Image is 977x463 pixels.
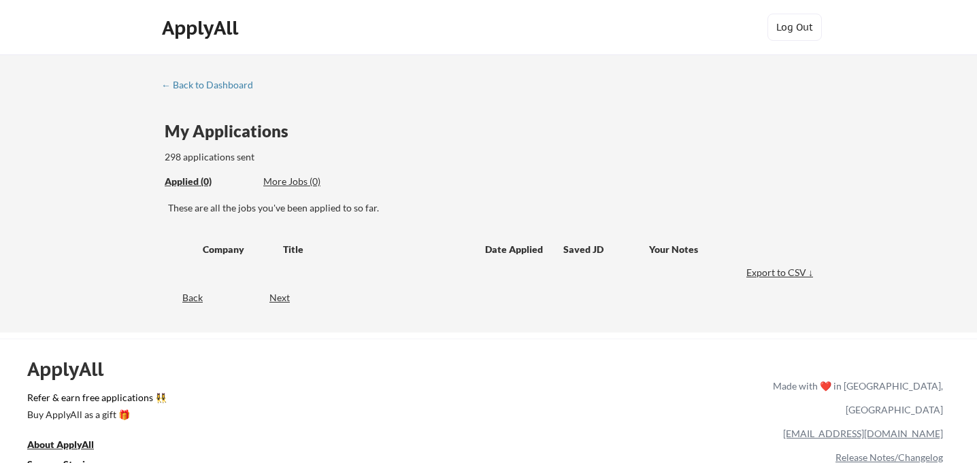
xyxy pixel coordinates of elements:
[27,439,94,450] u: About ApplyAll
[27,393,489,407] a: Refer & earn free applications 👯‍♀️
[165,150,428,164] div: 298 applications sent
[485,243,545,256] div: Date Applied
[27,437,113,454] a: About ApplyAll
[165,123,299,139] div: My Applications
[746,266,816,279] div: Export to CSV ↓
[649,243,804,256] div: Your Notes
[269,291,305,305] div: Next
[835,451,943,463] a: Release Notes/Changelog
[161,291,203,305] div: Back
[563,237,649,261] div: Saved JD
[783,428,943,439] a: [EMAIL_ADDRESS][DOMAIN_NAME]
[27,358,119,381] div: ApplyAll
[162,16,242,39] div: ApplyAll
[161,80,263,93] a: ← Back to Dashboard
[27,410,163,419] div: Buy ApplyAll as a gift 🎁
[165,175,253,188] div: Applied (0)
[263,175,363,189] div: These are job applications we think you'd be a good fit for, but couldn't apply you to automatica...
[168,201,816,215] div: These are all the jobs you've been applied to so far.
[283,243,472,256] div: Title
[203,243,271,256] div: Company
[263,175,363,188] div: More Jobs (0)
[165,175,253,189] div: These are all the jobs you've been applied to so far.
[767,14,822,41] button: Log Out
[767,374,943,422] div: Made with ❤️ in [GEOGRAPHIC_DATA], [GEOGRAPHIC_DATA]
[161,80,263,90] div: ← Back to Dashboard
[27,407,163,424] a: Buy ApplyAll as a gift 🎁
